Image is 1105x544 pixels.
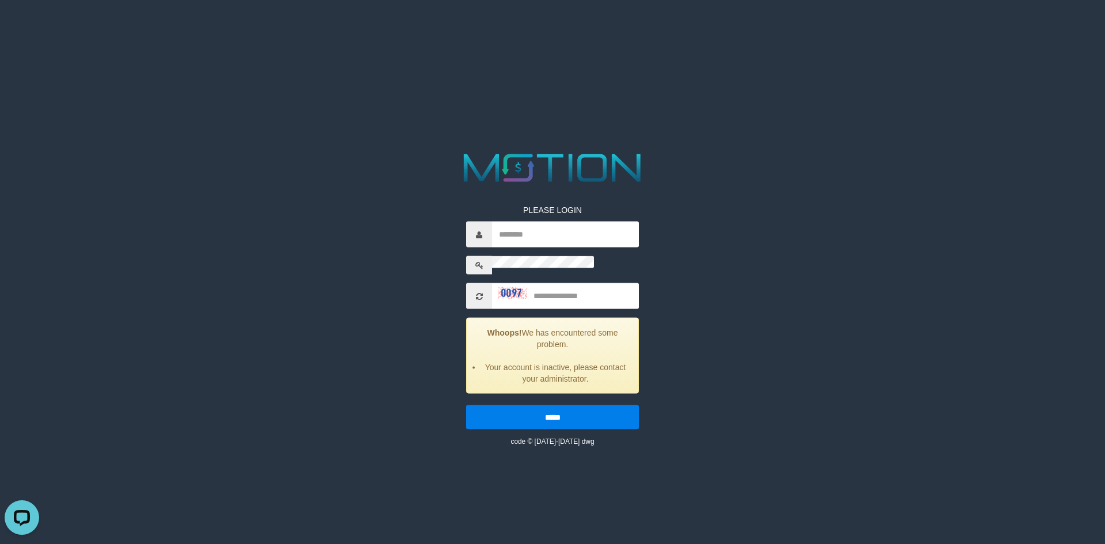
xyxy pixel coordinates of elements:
img: MOTION_logo.png [456,149,649,187]
div: We has encountered some problem. [466,318,639,394]
small: code © [DATE]-[DATE] dwg [510,438,594,446]
img: captcha [498,287,527,298]
strong: Whoops! [487,328,522,337]
button: Open LiveChat chat widget [5,5,39,39]
li: Your account is inactive, please contact your administrator. [481,362,630,385]
p: PLEASE LOGIN [466,204,639,216]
